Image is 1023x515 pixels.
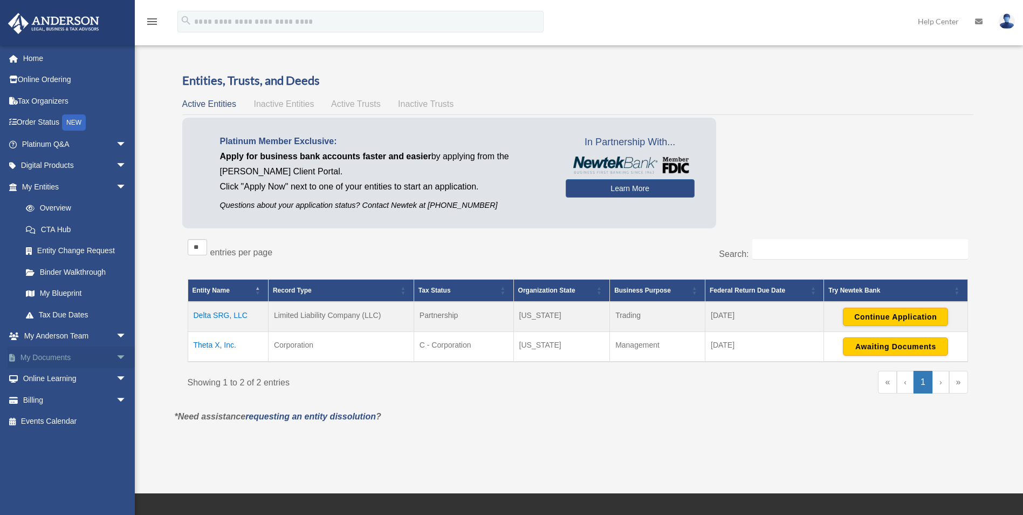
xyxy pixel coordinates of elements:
a: CTA Hub [15,219,138,240]
a: Tax Due Dates [15,304,138,326]
span: arrow_drop_down [116,133,138,155]
a: First [878,371,897,394]
span: Apply for business bank accounts faster and easier [220,152,431,161]
a: Events Calendar [8,411,143,432]
span: arrow_drop_down [116,155,138,177]
a: menu [146,19,159,28]
span: Active Trusts [331,99,381,109]
p: by applying from the [PERSON_NAME] Client Portal. [220,149,550,179]
a: My Documentsarrow_drop_down [8,347,143,368]
span: Entity Name [193,287,230,294]
td: C - Corporation [414,331,513,362]
span: Inactive Trusts [398,99,454,109]
td: [US_STATE] [513,331,610,362]
i: menu [146,15,159,28]
span: arrow_drop_down [116,389,138,411]
label: entries per page [210,248,273,257]
td: [US_STATE] [513,302,610,332]
div: Showing 1 to 2 of 2 entries [188,371,570,390]
a: Learn More [566,179,695,198]
div: Try Newtek Bank [828,284,951,297]
th: Record Type: Activate to sort [268,279,414,302]
span: arrow_drop_down [116,368,138,390]
a: My Entitiesarrow_drop_down [8,176,138,198]
a: Next [932,371,949,394]
img: Anderson Advisors Platinum Portal [5,13,102,34]
span: arrow_drop_down [116,347,138,369]
img: NewtekBankLogoSM.png [571,157,689,174]
span: Record Type [273,287,312,294]
a: Home [8,48,143,69]
a: Billingarrow_drop_down [8,389,143,411]
em: *Need assistance ? [175,412,381,421]
a: Online Learningarrow_drop_down [8,368,143,390]
td: Partnership [414,302,513,332]
td: Management [610,331,705,362]
div: NEW [62,114,86,131]
th: Organization State: Activate to sort [513,279,610,302]
td: Limited Liability Company (LLC) [268,302,414,332]
i: search [180,15,192,26]
img: User Pic [999,13,1015,29]
h3: Entities, Trusts, and Deeds [182,72,973,89]
th: Federal Return Due Date: Activate to sort [705,279,824,302]
p: Click "Apply Now" next to one of your entities to start an application. [220,179,550,194]
a: Platinum Q&Aarrow_drop_down [8,133,143,155]
span: arrow_drop_down [116,326,138,348]
p: Questions about your application status? Contact Newtek at [PHONE_NUMBER] [220,199,550,212]
a: Order StatusNEW [8,112,143,134]
a: Previous [897,371,914,394]
span: arrow_drop_down [116,176,138,198]
td: Corporation [268,331,414,362]
button: Continue Application [843,308,948,326]
td: Trading [610,302,705,332]
span: Inactive Entities [253,99,314,109]
span: Tax Status [418,287,451,294]
span: Business Purpose [614,287,671,294]
span: Active Entities [182,99,236,109]
a: 1 [914,371,932,394]
td: Theta X, Inc. [188,331,268,362]
a: Entity Change Request [15,240,138,262]
a: Overview [15,198,132,219]
td: [DATE] [705,331,824,362]
a: requesting an entity dissolution [245,412,376,421]
td: [DATE] [705,302,824,332]
a: My Anderson Teamarrow_drop_down [8,326,143,347]
a: Digital Productsarrow_drop_down [8,155,143,177]
th: Business Purpose: Activate to sort [610,279,705,302]
a: Online Ordering [8,69,143,91]
label: Search: [719,249,749,259]
span: Federal Return Due Date [710,287,785,294]
th: Try Newtek Bank : Activate to sort [824,279,967,302]
span: In Partnership With... [566,134,695,151]
p: Platinum Member Exclusive: [220,134,550,149]
a: Last [949,371,968,394]
td: Delta SRG, LLC [188,302,268,332]
th: Tax Status: Activate to sort [414,279,513,302]
a: Binder Walkthrough [15,261,138,283]
a: Tax Organizers [8,90,143,112]
button: Awaiting Documents [843,337,948,356]
span: Organization State [518,287,575,294]
a: My Blueprint [15,283,138,304]
th: Entity Name: Activate to invert sorting [188,279,268,302]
